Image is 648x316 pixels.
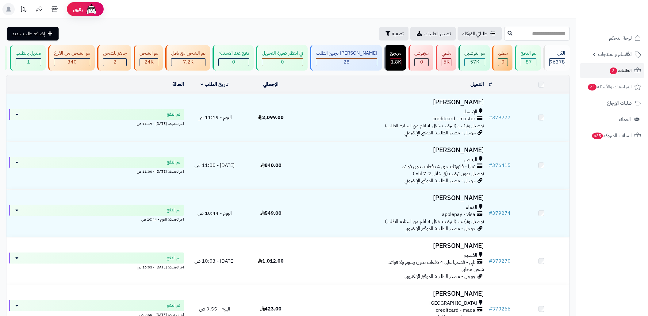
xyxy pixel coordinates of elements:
a: تم الشحن 24K [132,45,164,71]
span: 2 [113,58,117,66]
span: 57K [470,58,479,66]
span: اليوم - 11:19 ص [197,114,232,121]
div: ملغي [442,50,451,57]
a: الإجمالي [263,81,278,88]
span: اليوم - 10:44 ص [197,210,232,217]
a: في انتظار صورة التحويل 0 [255,45,309,71]
span: 0 [501,58,504,66]
a: لوحة التحكم [580,31,644,45]
span: applepay - visa [442,211,475,218]
span: تم الدفع [167,159,180,165]
div: 2 [103,59,126,66]
div: 0 [498,59,508,66]
div: اخر تحديث: [DATE] - 11:00 ص [9,168,184,174]
div: تم التوصيل [464,50,485,57]
a: [PERSON_NAME] تجهيز الطلب 28 [309,45,383,71]
span: شحن مجاني [462,266,484,273]
span: # [489,114,492,121]
button: تصفية [379,27,408,40]
span: طلبات الإرجاع [607,99,632,107]
a: الطلبات3 [580,63,644,78]
div: مرتجع [390,50,401,57]
h3: [PERSON_NAME] [301,147,484,154]
span: 340 [67,58,77,66]
span: # [489,162,492,169]
span: القصيم [464,252,477,259]
div: 7222 [171,59,205,66]
span: جوجل - مصدر الطلب: الموقع الإلكتروني [405,273,476,280]
div: تم الشحن [140,50,158,57]
div: تم الشحن مع ناقل [171,50,205,57]
span: creditcard - mada [436,307,475,314]
div: تم الدفع [521,50,536,57]
a: #379266 [489,305,511,313]
div: اخر تحديث: [DATE] - 10:03 ص [9,264,184,270]
div: جاهز للشحن [103,50,127,57]
a: تصدير الطلبات [410,27,456,40]
a: #379277 [489,114,511,121]
div: 28 [316,59,377,66]
span: تصفية [392,30,404,37]
span: 96378 [550,58,565,66]
a: تم الشحن مع ناقل 7.2K [164,45,211,71]
span: اليوم - 9:55 ص [199,305,230,313]
span: 1 [27,58,30,66]
span: جوجل - مصدر الطلب: الموقع الإلكتروني [405,177,476,184]
span: # [489,257,492,265]
span: تمارا - فاتورتك حتى 4 دفعات بدون فوائد [402,163,475,170]
div: 0 [219,59,249,66]
div: 340 [54,59,90,66]
div: 1 [16,59,41,66]
span: الإحساء [463,108,477,115]
a: مرتجع 1.8K [383,45,407,71]
a: الحالة [172,81,184,88]
span: توصيل وتركيب (التركيب خلال 4 ايام من استلام الطلب) [385,218,484,225]
span: تصدير الطلبات [424,30,451,37]
span: توصيل بدون تركيب (في خلال 2-7 ايام ) [413,170,484,177]
span: [GEOGRAPHIC_DATA] [429,300,477,307]
span: لوحة التحكم [609,34,632,42]
span: 2,099.00 [258,114,284,121]
span: السلات المتروكة [591,131,632,140]
div: اخر تحديث: اليوم - 10:44 ص [9,216,184,222]
span: 0 [420,58,423,66]
div: [PERSON_NAME] تجهيز الطلب [316,50,377,57]
div: مرفوض [414,50,429,57]
a: ملغي 5K [435,45,457,71]
a: #376415 [489,162,511,169]
a: معلق 0 [491,45,514,71]
span: طلباتي المُوكلة [462,30,488,37]
a: #379274 [489,210,511,217]
span: رفيق [73,6,83,13]
span: 3 [610,67,617,74]
a: الكل96378 [542,45,571,71]
div: 1840 [390,59,401,66]
span: 23 [588,84,596,91]
div: 4997 [442,59,451,66]
div: 87 [521,59,536,66]
span: 635 [592,133,603,139]
a: #379270 [489,257,511,265]
div: 0 [262,59,303,66]
span: تم الدفع [167,207,180,213]
span: 7.2K [183,58,194,66]
h3: [PERSON_NAME] [301,242,484,249]
div: تم الشحن من الفرع [54,50,90,57]
span: 5K [443,58,450,66]
a: مرفوض 0 [407,45,435,71]
a: جاهز للشحن 2 [96,45,132,71]
a: تعديل بالطلب 1 [9,45,47,71]
a: إضافة طلب جديد [7,27,59,40]
a: تم الدفع 87 [514,45,542,71]
a: السلات المتروكة635 [580,128,644,143]
img: ai-face.png [85,3,98,15]
span: 87 [526,58,532,66]
span: [DATE] - 10:03 ص [194,257,235,265]
span: creditcard - master [432,115,475,122]
div: معلق [498,50,508,57]
a: تم التوصيل 57K [457,45,491,71]
span: # [489,210,492,217]
span: 423.00 [260,305,282,313]
div: 57011 [465,59,485,66]
span: جوجل - مصدر الطلب: الموقع الإلكتروني [405,225,476,232]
